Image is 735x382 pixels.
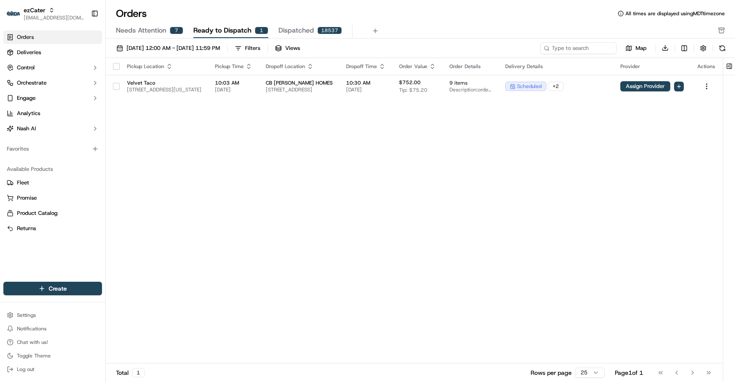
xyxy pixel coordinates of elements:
[517,83,542,90] span: scheduled
[3,46,102,59] a: Deliveries
[449,80,492,86] span: 9 items
[449,63,492,70] div: Order Details
[17,33,34,41] span: Orders
[17,49,41,56] span: Deliveries
[17,352,51,359] span: Toggle Theme
[266,63,333,70] div: Dropoff Location
[548,82,564,91] div: + 2
[540,42,617,54] input: Type to search
[716,42,728,54] button: Refresh
[3,142,102,156] div: Favorites
[346,80,385,86] span: 10:30 AM
[127,80,201,86] span: Velvet Taco
[285,44,300,52] span: Views
[3,222,102,235] button: Returns
[17,366,34,373] span: Log out
[17,312,36,319] span: Settings
[3,323,102,335] button: Notifications
[3,30,102,44] a: Orders
[399,63,436,70] div: Order Value
[346,86,385,93] span: [DATE]
[7,11,20,16] img: ezCater
[17,179,29,187] span: Fleet
[3,350,102,362] button: Toggle Theme
[193,25,251,36] span: Ready to Dispatch
[132,368,145,377] div: 1
[3,76,102,90] button: Orchestrate
[17,110,40,117] span: Analytics
[505,63,607,70] div: Delivery Details
[245,44,260,52] div: Filters
[3,206,102,220] button: Product Catalog
[17,125,36,132] span: Nash AI
[620,81,670,91] button: Assign Provider
[3,191,102,205] button: Promise
[697,63,716,70] div: Actions
[24,14,84,21] button: [EMAIL_ADDRESS][DOMAIN_NAME]
[3,162,102,176] div: Available Products
[620,43,652,53] button: Map
[3,309,102,321] button: Settings
[215,63,252,70] div: Pickup Time
[625,10,725,17] span: All times are displayed using MDT timezone
[24,6,45,14] button: ezCater
[278,25,314,36] span: Dispatched
[3,107,102,120] a: Analytics
[3,336,102,348] button: Chat with us!
[17,194,37,202] span: Promise
[3,61,102,74] button: Control
[7,194,99,202] a: Promise
[271,42,304,54] button: Views
[17,79,47,87] span: Orchestrate
[317,27,342,34] div: 18537
[3,91,102,105] button: Engage
[3,3,88,24] button: ezCaterezCater[EMAIL_ADDRESS][DOMAIN_NAME]
[215,80,252,86] span: 10:03 AM
[17,94,36,102] span: Engage
[7,179,99,187] a: Fleet
[3,363,102,375] button: Log out
[615,368,643,377] div: Page 1 of 1
[3,282,102,295] button: Create
[636,44,647,52] span: Map
[116,7,147,20] h1: Orders
[215,86,252,93] span: [DATE]
[346,63,385,70] div: Dropoff Time
[266,86,333,93] span: [STREET_ADDRESS]
[620,63,684,70] div: Provider
[170,27,183,34] div: 7
[17,209,58,217] span: Product Catalog
[399,87,427,93] span: Tip: $75.20
[449,86,492,93] span: Description: order number: MKJQ5W, ItemCount: 9, itemDescriptions: 1 Taco Boxed Lunch, 1 Taco Box...
[255,27,268,34] div: 1
[127,86,201,93] span: [STREET_ADDRESS][US_STATE]
[49,284,67,293] span: Create
[17,325,47,332] span: Notifications
[531,368,572,377] p: Rows per page
[7,225,99,232] a: Returns
[17,339,48,346] span: Chat with us!
[116,25,166,36] span: Needs Attention
[399,79,421,86] span: $752.00
[7,209,99,217] a: Product Catalog
[266,80,333,86] span: CB [PERSON_NAME] HOMES
[113,42,224,54] button: [DATE] 12:00 AM - [DATE] 11:59 PM
[127,63,201,70] div: Pickup Location
[17,225,36,232] span: Returns
[231,42,264,54] button: Filters
[17,64,35,71] span: Control
[3,176,102,190] button: Fleet
[116,368,145,377] div: Total
[3,122,102,135] button: Nash AI
[127,44,220,52] span: [DATE] 12:00 AM - [DATE] 11:59 PM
